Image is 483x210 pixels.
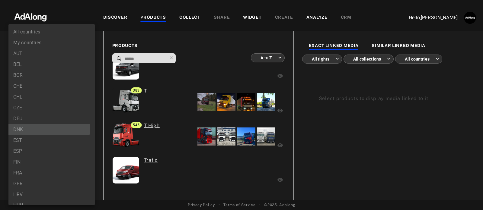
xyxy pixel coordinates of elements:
[8,81,95,92] li: CHE
[453,181,483,210] div: Widget de chat
[8,102,95,113] li: CZE
[8,113,95,124] li: DEU
[8,157,95,168] li: FIN
[8,92,95,102] li: CHL
[8,37,95,48] li: My countries
[453,181,483,210] iframe: Chat Widget
[8,70,95,81] li: BGR
[8,48,95,59] li: AUT
[8,178,95,189] li: GBR
[8,189,95,200] li: HRV
[8,59,95,70] li: BEL
[8,168,95,178] li: FRA
[8,124,95,135] li: DNK
[8,27,95,37] li: All countries
[8,135,95,146] li: EST
[8,146,95,157] li: ESP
